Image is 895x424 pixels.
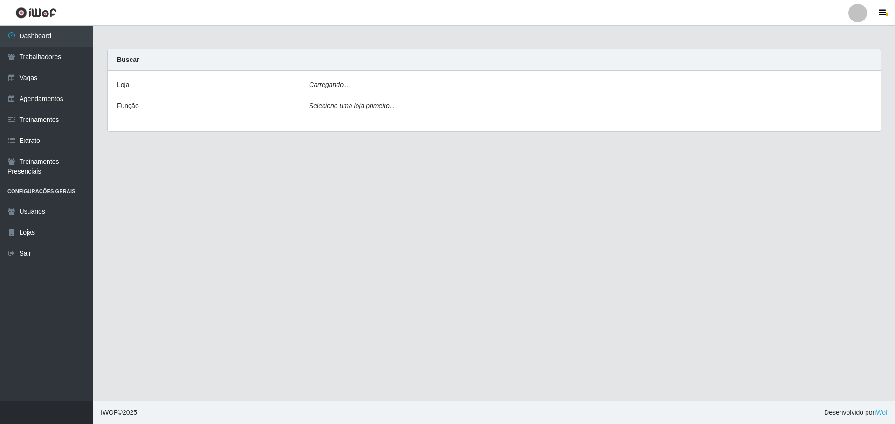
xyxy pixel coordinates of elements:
[101,408,139,417] span: © 2025 .
[15,7,57,19] img: CoreUI Logo
[874,409,888,416] a: iWof
[309,102,395,109] i: Selecione uma loja primeiro...
[117,101,139,111] label: Função
[117,80,129,90] label: Loja
[117,56,139,63] strong: Buscar
[824,408,888,417] span: Desenvolvido por
[309,81,349,88] i: Carregando...
[101,409,118,416] span: IWOF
